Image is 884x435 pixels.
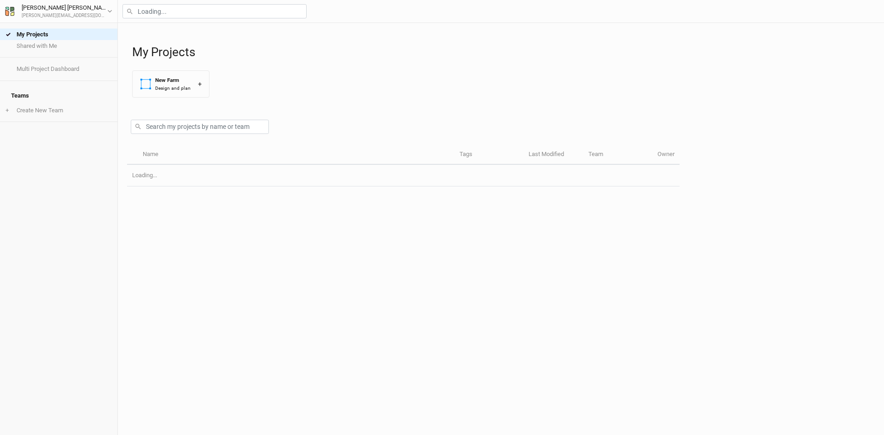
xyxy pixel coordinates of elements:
[155,85,191,92] div: Design and plan
[127,165,680,186] td: Loading...
[523,145,583,165] th: Last Modified
[5,3,113,19] button: [PERSON_NAME] [PERSON_NAME][PERSON_NAME][EMAIL_ADDRESS][DOMAIN_NAME]
[198,79,202,89] div: +
[132,45,875,59] h1: My Projects
[155,76,191,84] div: New Farm
[122,4,307,18] input: Loading...
[131,120,269,134] input: Search my projects by name or team
[132,70,209,98] button: New FarmDesign and plan+
[454,145,523,165] th: Tags
[6,107,9,114] span: +
[137,145,454,165] th: Name
[6,87,112,105] h4: Teams
[652,145,680,165] th: Owner
[583,145,652,165] th: Team
[22,3,107,12] div: [PERSON_NAME] [PERSON_NAME]
[22,12,107,19] div: [PERSON_NAME][EMAIL_ADDRESS][DOMAIN_NAME]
